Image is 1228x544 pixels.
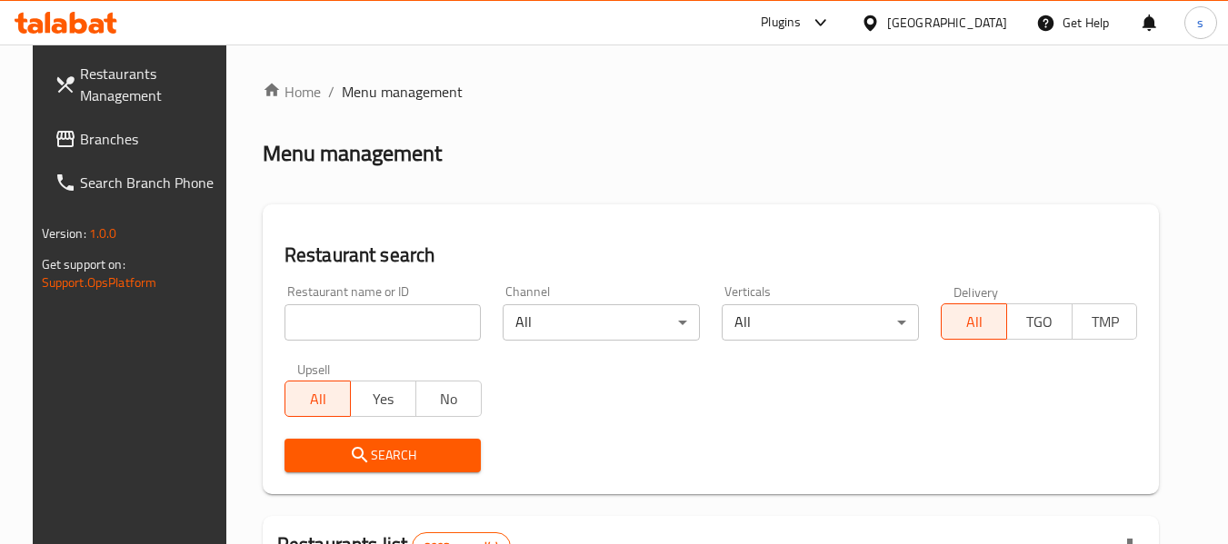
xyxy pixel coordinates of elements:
[1080,309,1131,335] span: TMP
[80,172,224,193] span: Search Branch Phone
[415,381,482,417] button: No
[342,81,463,103] span: Menu management
[1197,13,1203,33] span: s
[1072,303,1138,340] button: TMP
[761,12,801,34] div: Plugins
[42,222,86,245] span: Version:
[350,381,416,417] button: Yes
[263,139,442,168] h2: Menu management
[285,304,482,341] input: Search for restaurant name or ID..
[887,13,1007,33] div: [GEOGRAPHIC_DATA]
[89,222,117,245] span: 1.0.0
[953,285,999,298] label: Delivery
[328,81,334,103] li: /
[1006,303,1073,340] button: TGO
[285,242,1138,269] h2: Restaurant search
[941,303,1007,340] button: All
[293,386,344,412] span: All
[42,271,157,294] a: Support.OpsPlatform
[42,252,125,276] span: Get support on:
[358,386,409,412] span: Yes
[40,52,238,117] a: Restaurants Management
[503,304,700,341] div: All
[285,381,351,417] button: All
[263,81,321,103] a: Home
[297,362,331,375] label: Upsell
[40,161,238,204] a: Search Branch Phone
[722,304,919,341] div: All
[285,439,482,472] button: Search
[40,117,238,161] a: Branches
[80,63,224,106] span: Restaurants Management
[263,81,1160,103] nav: breadcrumb
[299,444,467,467] span: Search
[949,309,1000,335] span: All
[424,386,474,412] span: No
[80,128,224,150] span: Branches
[1014,309,1065,335] span: TGO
